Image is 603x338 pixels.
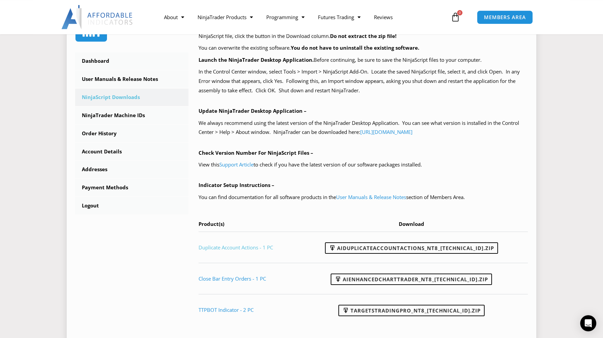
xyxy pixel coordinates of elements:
b: Indicator Setup Instructions – [199,182,274,188]
b: Check Version Number For NinjaScript Files – [199,149,313,156]
b: Do not extract the zip file! [330,33,396,39]
a: Payment Methods [75,179,188,196]
a: Dashboard [75,52,188,70]
nav: Menu [157,9,449,25]
a: Programming [260,9,311,25]
a: Duplicate Account Actions - 1 PC [199,244,273,251]
a: User Manuals & Release Notes [75,70,188,88]
a: [URL][DOMAIN_NAME] [360,129,413,135]
a: Futures Trading [311,9,367,25]
a: TargetsTradingPro_NT8_[TECHNICAL_ID].zip [338,305,485,316]
p: Before continuing, be sure to save the NinjaScript files to your computer. [199,55,528,65]
a: Logout [75,197,188,214]
a: NinjaScript Downloads [75,89,188,106]
a: Account Details [75,143,188,160]
a: 0 [441,7,470,27]
div: Open Intercom Messenger [580,315,596,331]
img: LogoAI | Affordable Indicators – NinjaTrader [61,5,133,29]
b: You do not have to uninstall the existing software. [291,44,419,51]
a: Reviews [367,9,399,25]
a: NinjaTrader Products [191,9,260,25]
a: Order History [75,125,188,142]
p: View this to check if you have the latest version of our software packages installed. [199,160,528,170]
p: You can find documentation for all software products in the section of Members Area. [199,193,528,202]
p: We always recommend using the latest version of the NinjaTrader Desktop Application. You can see ... [199,118,528,137]
b: Launch the NinjaTrader Desktop Application. [199,56,314,63]
a: Support Article [219,161,254,168]
a: MEMBERS AREA [477,10,533,24]
b: Update NinjaTrader Desktop Application – [199,107,307,114]
span: 0 [457,10,462,15]
a: User Manuals & Release Notes [336,194,406,200]
span: MEMBERS AREA [484,15,526,20]
span: Product(s) [199,221,224,227]
nav: Account pages [75,52,188,214]
p: In the Control Center window, select Tools > Import > NinjaScript Add-On. Locate the saved NinjaS... [199,67,528,95]
a: NinjaTrader Machine IDs [75,107,188,124]
p: You can overwrite the existing software. [199,43,528,53]
a: TTPBOT Indicator - 2 PC [199,306,254,313]
a: AIEnhancedChartTrader_NT8_[TECHNICAL_ID].zip [331,274,492,285]
a: Close Bar Entry Orders - 1 PC [199,275,266,282]
a: About [157,9,191,25]
a: AIDuplicateAccountActions_NT8_[TECHNICAL_ID].zip [325,242,498,254]
span: Download [399,221,424,227]
a: Addresses [75,161,188,178]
